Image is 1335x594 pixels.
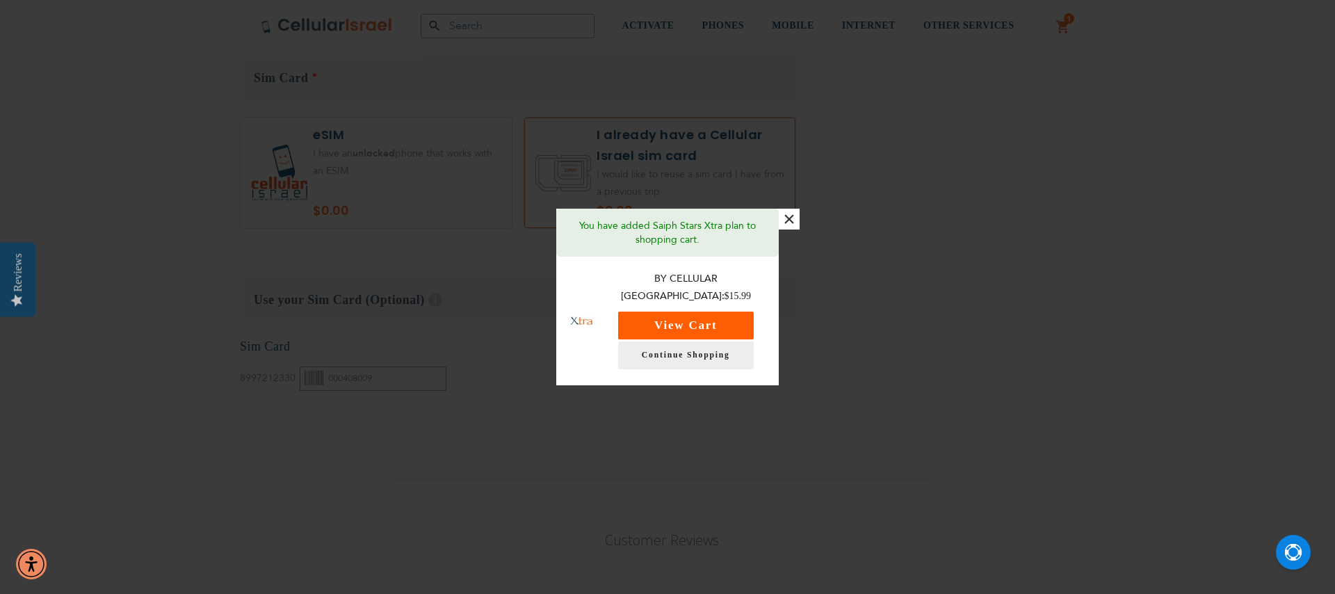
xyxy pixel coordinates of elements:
[567,219,768,247] p: You have added Saiph Stars Xtra plan to shopping cart.
[725,291,752,301] span: $15.99
[12,253,24,291] div: Reviews
[607,271,766,305] p: By Cellular [GEOGRAPHIC_DATA]:
[618,312,754,339] button: View Cart
[618,342,754,369] a: Continue Shopping
[16,549,47,579] div: Accessibility Menu
[779,209,800,230] button: ×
